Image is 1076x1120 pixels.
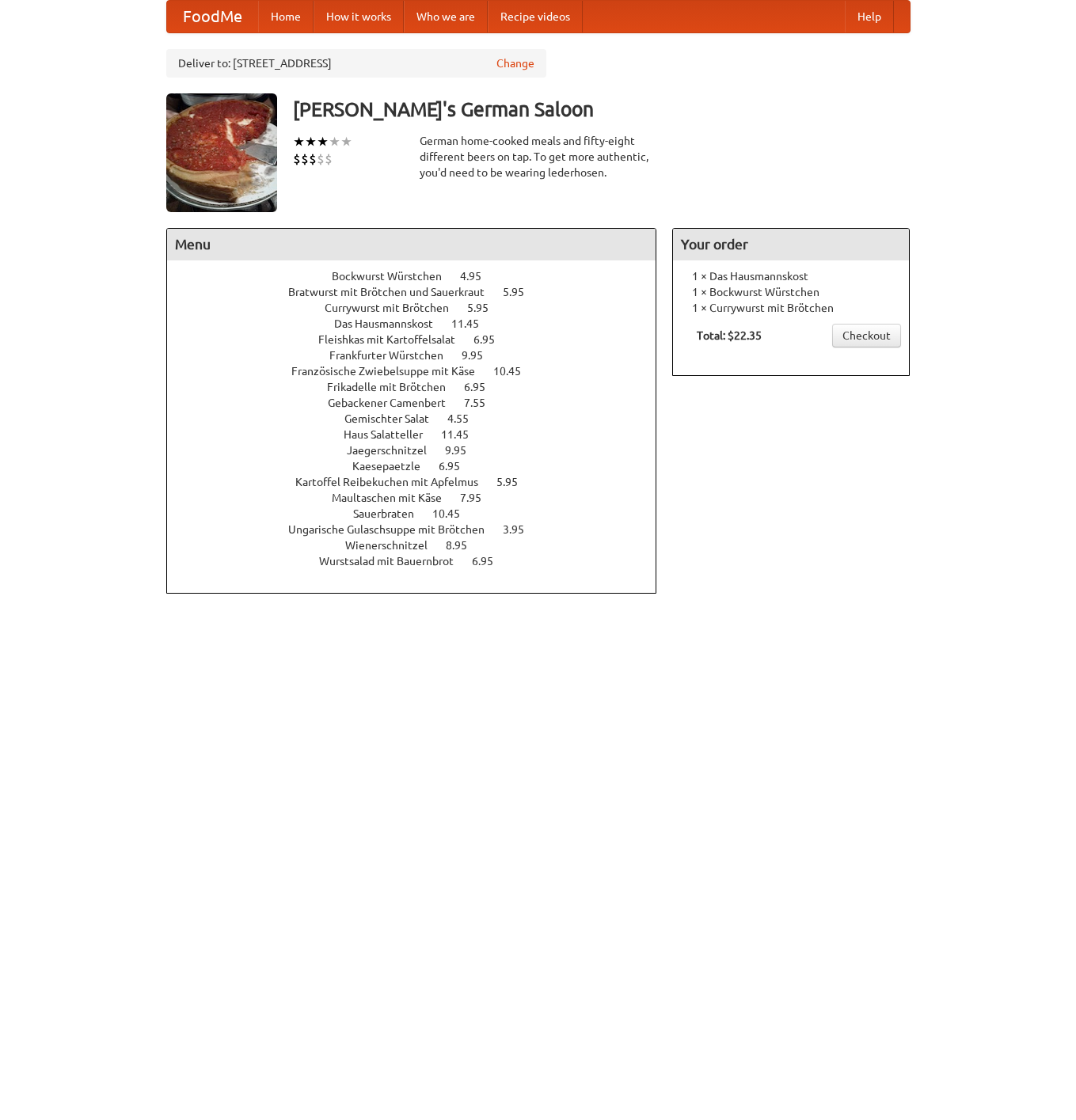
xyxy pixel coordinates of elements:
span: Haus Salatteller [344,428,439,441]
span: Ungarische Gulaschsuppe mit Brötchen [288,523,500,536]
li: $ [317,150,325,168]
a: Haus Salatteller 11.45 [344,428,498,441]
div: Deliver to: [STREET_ADDRESS] [166,49,546,78]
a: Kaesepaetzle 6.95 [352,460,489,473]
img: angular.jpg [166,93,277,212]
span: 4.95 [460,270,497,283]
div: German home-cooked meals and fifty-eight different beers on tap. To get more authentic, you'd nee... [420,133,657,180]
span: 9.95 [462,349,499,362]
li: $ [293,150,301,168]
a: FoodMe [167,1,258,32]
span: Wurstsalad mit Bauernbrot [319,555,470,568]
span: Frikadelle mit Brötchen [327,381,462,393]
a: Maultaschen mit Käse 7.95 [332,492,511,504]
a: Das Hausmannskost 11.45 [334,317,508,330]
a: Currywurst mit Brötchen 5.95 [325,302,518,314]
h3: [PERSON_NAME]'s German Saloon [293,93,911,125]
a: Help [845,1,894,32]
a: Frankfurter Würstchen 9.95 [329,349,512,362]
li: ★ [305,133,317,150]
li: ★ [329,133,340,150]
span: 3.95 [503,523,540,536]
li: ★ [317,133,329,150]
a: Bratwurst mit Brötchen und Sauerkraut 5.95 [288,286,553,298]
span: Wienerschnitzel [345,539,443,552]
a: Recipe videos [488,1,583,32]
span: 6.95 [472,555,509,568]
span: Gebackener Camenbert [328,397,462,409]
li: 1 × Currywurst mit Brötchen [681,300,901,316]
a: Home [258,1,314,32]
a: Kartoffel Reibekuchen mit Apfelmus 5.95 [295,476,547,488]
span: Kartoffel Reibekuchen mit Apfelmus [295,476,494,488]
a: Wienerschnitzel 8.95 [345,539,496,552]
a: Gemischter Salat 4.55 [344,412,498,425]
span: 11.45 [451,317,495,330]
span: 8.95 [446,539,483,552]
a: Bockwurst Würstchen 4.95 [332,270,511,283]
span: Französische Zwiebelsuppe mit Käse [291,365,491,378]
span: Das Hausmannskost [334,317,449,330]
a: Französische Zwiebelsuppe mit Käse 10.45 [291,365,550,378]
span: 10.45 [493,365,537,378]
li: ★ [340,133,352,150]
li: $ [325,150,333,168]
span: 6.95 [464,381,501,393]
a: Jaegerschnitzel 9.95 [347,444,496,457]
li: $ [309,150,317,168]
a: Frikadelle mit Brötchen 6.95 [327,381,515,393]
span: 5.95 [503,286,540,298]
span: Bockwurst Würstchen [332,270,458,283]
li: ★ [293,133,305,150]
h4: Your order [673,229,909,260]
span: 5.95 [496,476,534,488]
span: Maultaschen mit Käse [332,492,458,504]
li: 1 × Bockwurst Würstchen [681,284,901,300]
span: Kaesepaetzle [352,460,436,473]
span: 9.95 [445,444,482,457]
h4: Menu [167,229,656,260]
span: 4.55 [447,412,485,425]
span: 10.45 [432,507,476,520]
span: 5.95 [467,302,504,314]
a: Who we are [404,1,488,32]
span: Currywurst mit Brötchen [325,302,465,314]
a: How it works [314,1,404,32]
a: Ungarische Gulaschsuppe mit Brötchen 3.95 [288,523,553,536]
span: Frankfurter Würstchen [329,349,459,362]
li: 1 × Das Hausmannskost [681,268,901,284]
a: Change [496,55,534,71]
a: Checkout [832,324,901,347]
li: $ [301,150,309,168]
span: Fleishkas mit Kartoffelsalat [318,333,471,346]
a: Sauerbraten 10.45 [353,507,489,520]
span: 11.45 [441,428,485,441]
span: Bratwurst mit Brötchen und Sauerkraut [288,286,500,298]
a: Fleishkas mit Kartoffelsalat 6.95 [318,333,524,346]
span: 7.95 [460,492,497,504]
span: Jaegerschnitzel [347,444,443,457]
span: 6.95 [473,333,511,346]
span: 6.95 [439,460,476,473]
a: Gebackener Camenbert 7.55 [328,397,515,409]
a: Wurstsalad mit Bauernbrot 6.95 [319,555,523,568]
span: Gemischter Salat [344,412,445,425]
span: 7.55 [464,397,501,409]
span: Sauerbraten [353,507,430,520]
b: Total: $22.35 [697,329,762,342]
